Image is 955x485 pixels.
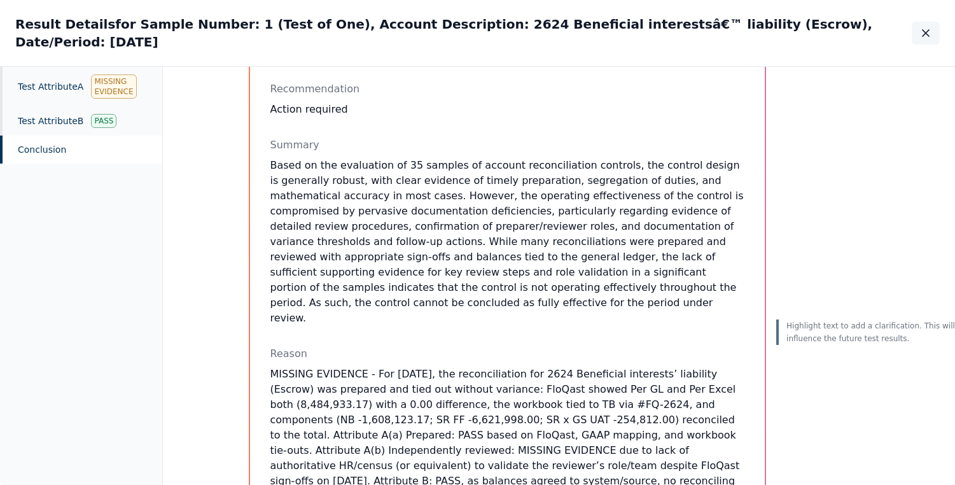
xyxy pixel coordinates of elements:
h2: Result Details for Sample Number: 1 (Test of One), Account Description: 2624 Beneficial interests... [15,15,912,51]
p: Reason [270,346,745,362]
div: Action required [270,102,745,117]
p: Based on the evaluation of 35 samples of account reconciliation controls, the control design is g... [270,158,745,326]
p: Summary [270,137,745,153]
p: Recommendation [270,81,745,97]
div: Pass [91,114,116,128]
div: Missing Evidence [91,74,136,99]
